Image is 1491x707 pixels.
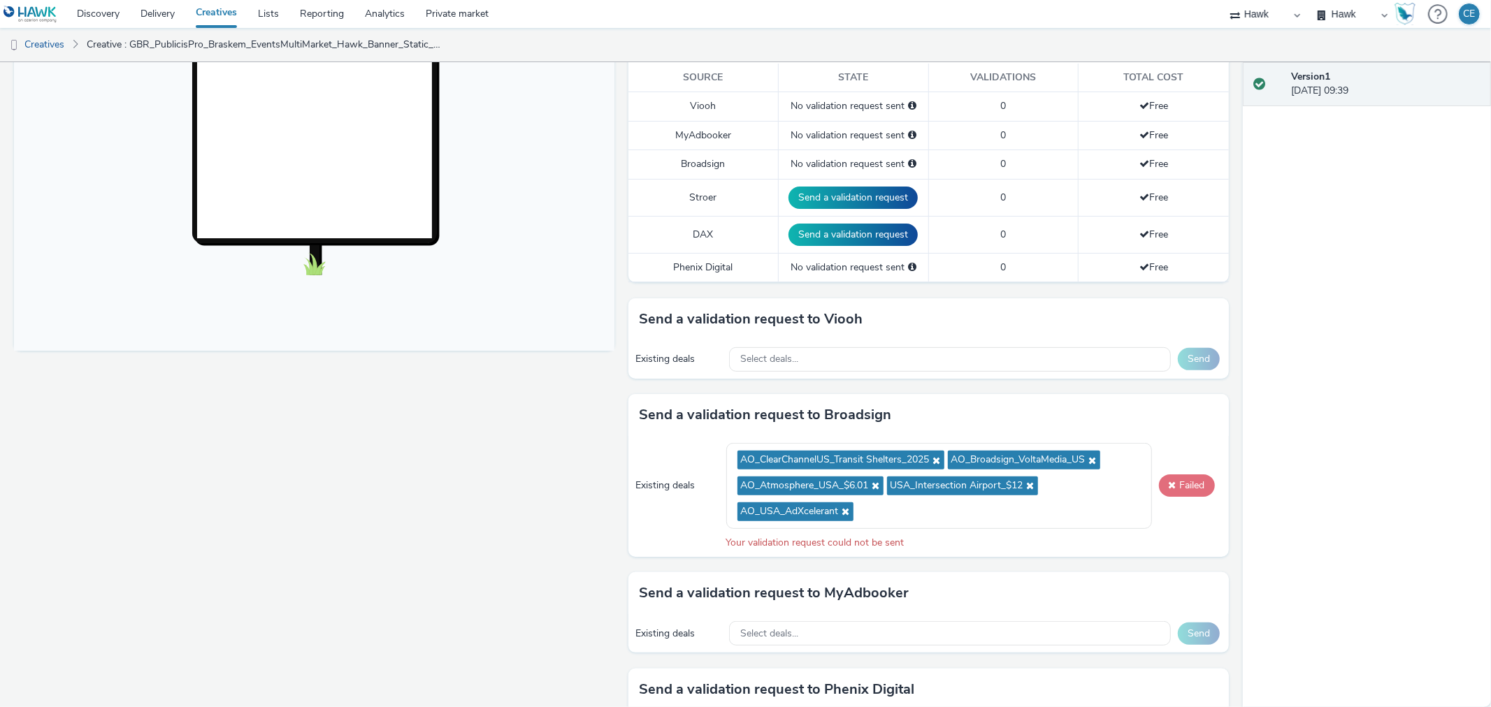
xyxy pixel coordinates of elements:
[741,454,930,466] span: AO_ClearChannelUS_Transit Shelters_2025
[628,121,779,150] td: MyAdbooker
[635,352,722,366] div: Existing deals
[3,6,57,23] img: undefined Logo
[891,480,1023,492] span: USA_Intersection Airport_$12
[788,187,918,209] button: Send a validation request
[1291,70,1480,99] div: [DATE] 09:39
[1139,261,1168,274] span: Free
[928,64,1079,92] th: Validations
[1178,622,1220,645] button: Send
[1139,228,1168,241] span: Free
[1079,64,1229,92] th: Total cost
[951,454,1086,466] span: AO_Broadsign_VoltaMedia_US
[908,157,916,171] div: Please select a deal below and click on Send to send a validation request to Broadsign.
[628,179,779,216] td: Stroer
[1139,129,1168,142] span: Free
[1000,129,1006,142] span: 0
[741,480,869,492] span: AO_Atmosphere_USA_$6.01
[726,536,1222,550] div: Your validation request could not be sent
[628,216,779,253] td: DAX
[1139,99,1168,112] span: Free
[1139,157,1168,170] span: Free
[80,28,452,61] a: Creative : GBR_PublicisPro_Braskem_EventsMultiMarket_Hawk_Banner_Static_1080x1920_8"_SustainableB...
[786,129,921,143] div: No validation request sent
[741,506,839,518] span: AO_USA_AdXcelerant
[639,583,909,604] h3: Send a validation request to MyAdbooker
[628,253,779,282] td: Phenix Digital
[778,64,928,92] th: State
[639,679,914,700] h3: Send a validation request to Phenix Digital
[1000,261,1006,274] span: 0
[908,99,916,113] div: Please select a deal below and click on Send to send a validation request to Viooh.
[1291,70,1330,83] strong: Version 1
[786,99,921,113] div: No validation request sent
[908,261,916,275] div: Please select a deal below and click on Send to send a validation request to Phenix Digital.
[740,628,798,640] span: Select deals...
[7,38,21,52] img: dooh
[639,404,891,425] h3: Send a validation request to Broadsign
[639,309,863,330] h3: Send a validation request to Viooh
[635,479,719,493] div: Existing deals
[1000,99,1006,112] span: 0
[1000,191,1006,204] span: 0
[788,224,918,246] button: Send a validation request
[628,92,779,121] td: Viooh
[1178,348,1220,370] button: Send
[1395,3,1421,25] a: Hawk Academy
[635,627,722,641] div: Existing deals
[1000,228,1006,241] span: 0
[1395,3,1416,25] img: Hawk Academy
[628,150,779,179] td: Broadsign
[786,261,921,275] div: No validation request sent
[740,353,798,365] span: Select deals...
[1139,191,1168,204] span: Free
[1000,157,1006,170] span: 0
[1159,474,1215,497] button: Failed
[628,64,779,92] th: Source
[786,157,921,171] div: No validation request sent
[908,129,916,143] div: Please select a deal below and click on Send to send a validation request to MyAdbooker.
[1464,3,1476,24] div: CE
